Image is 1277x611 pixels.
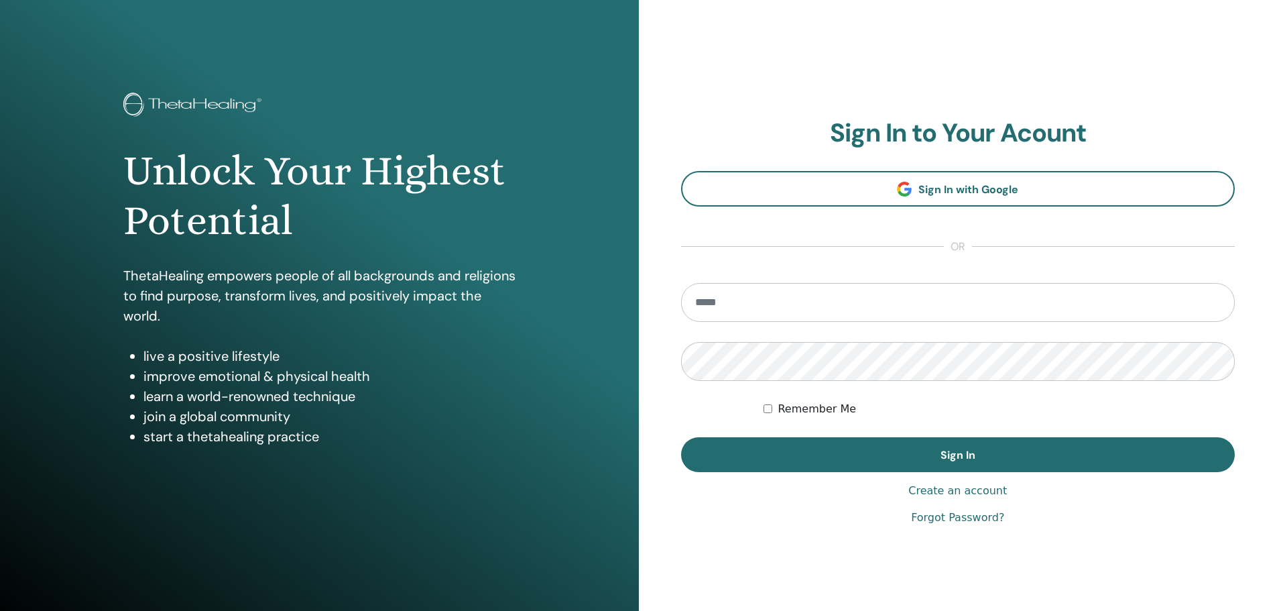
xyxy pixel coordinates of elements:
li: learn a world-renowned technique [143,386,515,406]
div: Keep me authenticated indefinitely or until I manually logout [764,401,1235,417]
li: join a global community [143,406,515,427]
h1: Unlock Your Highest Potential [123,146,515,246]
h2: Sign In to Your Acount [681,118,1235,149]
a: Sign In with Google [681,171,1235,207]
li: improve emotional & physical health [143,366,515,386]
button: Sign In [681,437,1235,472]
label: Remember Me [778,401,856,417]
span: or [944,239,972,255]
p: ThetaHealing empowers people of all backgrounds and religions to find purpose, transform lives, a... [123,266,515,326]
span: Sign In [940,448,975,462]
span: Sign In with Google [918,182,1018,197]
a: Create an account [908,483,1007,499]
li: live a positive lifestyle [143,346,515,366]
li: start a thetahealing practice [143,427,515,447]
a: Forgot Password? [911,510,1004,526]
